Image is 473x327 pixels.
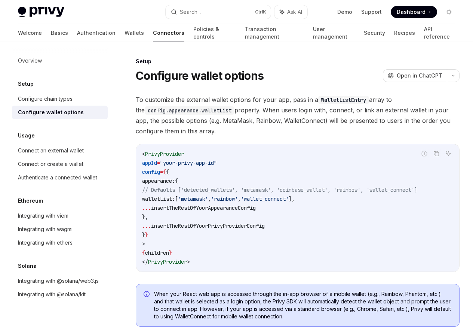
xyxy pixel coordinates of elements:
span: } [145,231,148,238]
code: WalletListEntry [318,96,369,104]
span: </ [142,258,148,265]
span: , [208,196,211,202]
a: Integrating with ethers [12,236,108,249]
span: = [160,169,163,175]
a: Dashboard [391,6,437,18]
a: Welcome [18,24,42,42]
a: Integrating with viem [12,209,108,222]
div: Integrating with ethers [18,238,73,247]
h5: Solana [18,261,37,270]
div: Integrating with @solana/web3.js [18,276,99,285]
span: = [157,160,160,166]
a: Transaction management [245,24,304,42]
div: Integrating with @solana/kit [18,290,86,299]
a: Authenticate a connected wallet [12,171,108,184]
button: Copy the contents from the code block [431,149,441,158]
a: Support [361,8,382,16]
img: light logo [18,7,64,17]
div: Search... [180,7,201,16]
a: Recipes [394,24,415,42]
span: }, [142,214,148,220]
span: { [166,169,169,175]
button: Open in ChatGPT [383,69,447,82]
div: Configure chain types [18,94,73,103]
h1: Configure wallet options [136,69,264,82]
h5: Ethereum [18,196,43,205]
span: Ctrl K [255,9,266,15]
span: Open in ChatGPT [397,72,442,79]
span: appearance: [142,178,175,184]
span: config [142,169,160,175]
span: To customize the external wallet options for your app, pass in a array to the property. When user... [136,94,460,136]
a: Integrating with @solana/web3.js [12,274,108,288]
a: Overview [12,54,108,67]
span: } [169,249,172,256]
button: Ask AI [443,149,453,158]
span: Ask AI [287,8,302,16]
span: PrivyProvider [145,151,184,157]
svg: Info [144,291,151,299]
a: Basics [51,24,68,42]
a: Connectors [153,24,184,42]
div: Integrating with viem [18,211,68,220]
span: PrivyProvider [148,258,187,265]
span: children [145,249,169,256]
button: Search...CtrlK [166,5,271,19]
a: API reference [424,24,455,42]
a: Demo [337,8,352,16]
span: appId [142,160,157,166]
div: Authenticate a connected wallet [18,173,97,182]
span: insertTheRestOfYourAppearanceConfig [151,205,256,211]
a: Configure chain types [12,92,108,106]
span: } [142,231,145,238]
div: Connect an external wallet [18,146,84,155]
div: Overview [18,56,42,65]
div: Connect or create a wallet [18,160,83,169]
h5: Setup [18,79,34,88]
span: 'wallet_connect' [241,196,289,202]
span: < [142,151,145,157]
a: Security [364,24,385,42]
a: Integrating with wagmi [12,222,108,236]
span: { [175,178,178,184]
div: Setup [136,58,460,65]
span: 'metamask' [178,196,208,202]
code: config.appearance.walletList [145,106,234,115]
a: Connect or create a wallet [12,157,108,171]
span: ... [142,205,151,211]
span: ], [289,196,295,202]
button: Ask AI [274,5,307,19]
div: Configure wallet options [18,108,84,117]
span: , [238,196,241,202]
span: insertTheRestOfYourPrivyProviderConfig [151,222,265,229]
button: Toggle dark mode [443,6,455,18]
a: Wallets [125,24,144,42]
span: > [142,240,145,247]
div: Integrating with wagmi [18,225,73,234]
button: Report incorrect code [420,149,429,158]
span: ... [142,222,151,229]
a: Configure wallet options [12,106,108,119]
span: > [187,258,190,265]
span: Dashboard [397,8,426,16]
span: "your-privy-app-id" [160,160,217,166]
span: { [163,169,166,175]
span: walletList: [142,196,175,202]
a: Connect an external wallet [12,144,108,157]
span: // Defaults ['detected_wallets', 'metamask', 'coinbase_wallet', 'rainbow', 'wallet_connect'] [142,187,417,193]
span: [ [175,196,178,202]
span: 'rainbow' [211,196,238,202]
span: When your React web app is accessed through the in-app browser of a mobile wallet (e.g., Rainbow,... [154,290,452,320]
a: User management [313,24,355,42]
a: Integrating with @solana/kit [12,288,108,301]
a: Policies & controls [193,24,236,42]
h5: Usage [18,131,35,140]
a: Authentication [77,24,116,42]
span: { [142,249,145,256]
